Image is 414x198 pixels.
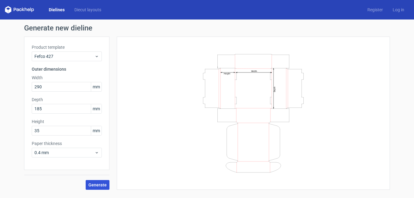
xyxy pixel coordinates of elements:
[224,72,230,75] text: Height
[251,69,257,72] text: Width
[388,7,409,13] a: Log in
[86,180,109,190] button: Generate
[91,126,102,135] span: mm
[32,97,102,103] label: Depth
[44,7,70,13] a: Dielines
[273,86,276,92] text: Depth
[32,75,102,81] label: Width
[24,24,390,32] h1: Generate new dieline
[91,82,102,91] span: mm
[91,104,102,113] span: mm
[32,140,102,147] label: Paper thickness
[32,118,102,125] label: Height
[88,183,107,187] span: Generate
[34,53,95,59] span: Fefco 427
[32,44,102,50] label: Product template
[32,66,102,72] h3: Outer dimensions
[362,7,388,13] a: Register
[70,7,106,13] a: Diecut layouts
[34,150,95,156] span: 0.4 mm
